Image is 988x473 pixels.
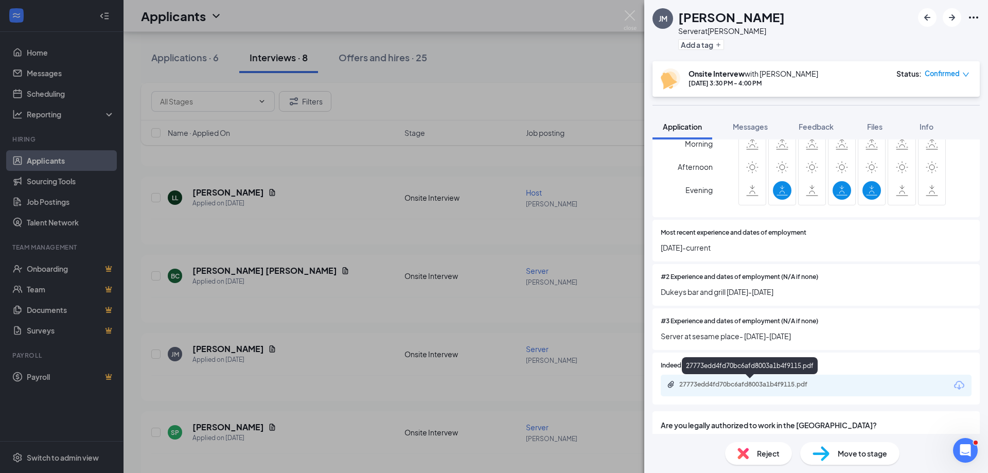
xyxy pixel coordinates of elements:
[953,379,965,392] svg: Download
[663,122,702,131] span: Application
[733,122,768,131] span: Messages
[661,228,806,238] span: Most recent experience and dates of employment
[661,330,972,342] span: Server at sesame place- [DATE]-[DATE]
[838,448,887,459] span: Move to stage
[667,380,675,389] svg: Paperclip
[967,11,980,24] svg: Ellipses
[661,317,818,326] span: #3 Experience and dates of employment (N/A if none)
[678,26,785,36] div: Server at [PERSON_NAME]
[689,68,818,79] div: with [PERSON_NAME]
[918,8,937,27] button: ArrowLeftNew
[867,122,883,131] span: Files
[689,69,745,78] b: Onsite Intervew
[799,122,834,131] span: Feedback
[667,380,834,390] a: Paperclip27773edd4fd70bc6afd8003a1b4f9115.pdf
[943,8,961,27] button: ArrowRight
[920,122,933,131] span: Info
[685,134,713,153] span: Morning
[685,181,713,199] span: Evening
[661,286,972,297] span: Dukeys bar and grill [DATE]-[DATE]
[757,448,780,459] span: Reject
[925,68,960,79] span: Confirmed
[678,8,785,26] h1: [PERSON_NAME]
[661,419,972,431] span: Are you legally authorized to work in the [GEOGRAPHIC_DATA]?
[715,42,721,48] svg: Plus
[679,380,823,389] div: 27773edd4fd70bc6afd8003a1b4f9115.pdf
[678,39,724,50] button: PlusAdd a tag
[896,68,922,79] div: Status :
[682,357,818,374] div: 27773edd4fd70bc6afd8003a1b4f9115.pdf
[659,13,667,24] div: JM
[689,79,818,87] div: [DATE] 3:30 PM - 4:00 PM
[661,272,818,282] span: #2 Experience and dates of employment (N/A if none)
[921,11,933,24] svg: ArrowLeftNew
[962,71,969,78] span: down
[661,242,972,253] span: [DATE]-current
[953,438,978,463] iframe: Intercom live chat
[946,11,958,24] svg: ArrowRight
[661,361,706,371] span: Indeed Resume
[678,157,713,176] span: Afternoon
